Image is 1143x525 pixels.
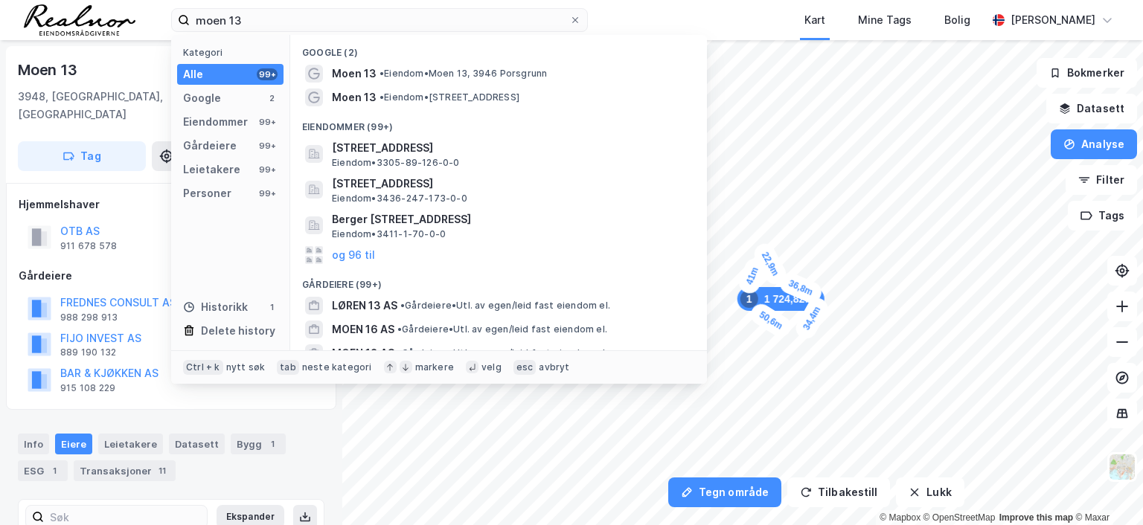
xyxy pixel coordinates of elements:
[804,11,825,29] div: Kart
[944,11,970,29] div: Bolig
[266,301,278,313] div: 1
[332,297,397,315] span: LØREN 13 AS
[60,347,116,358] div: 889 190 132
[880,512,921,523] a: Mapbox
[169,434,225,454] div: Datasett
[751,240,790,288] div: Map marker
[777,270,825,306] div: Map marker
[231,434,286,454] div: Bygg
[277,360,299,375] div: tab
[290,267,707,294] div: Gårdeiere (99+)
[60,240,117,252] div: 911 678 578
[18,141,146,171] button: Tag
[332,210,689,228] span: Berger [STREET_ADDRESS]
[400,300,405,311] span: •
[1066,165,1137,195] button: Filter
[415,361,454,373] div: markere
[183,360,223,375] div: Ctrl + k
[332,344,394,362] span: MOEN 18 AS
[190,9,569,31] input: Søk på adresse, matrikkel, gårdeiere, leietakere eller personer
[183,137,237,155] div: Gårdeiere
[18,434,49,454] div: Info
[226,361,266,373] div: nytt søk
[98,434,163,454] div: Leietakere
[1069,454,1143,525] iframe: Chat Widget
[380,68,547,80] span: Eiendom • Moen 13, 3946 Porsgrunn
[302,361,372,373] div: neste kategori
[55,434,92,454] div: Eiere
[155,463,170,478] div: 11
[737,287,825,311] div: Map marker
[380,91,384,103] span: •
[183,184,231,202] div: Personer
[923,512,996,523] a: OpenStreetMap
[257,68,278,80] div: 99+
[740,290,758,308] div: 1
[183,65,203,83] div: Alle
[266,92,278,104] div: 2
[18,88,238,123] div: 3948, [GEOGRAPHIC_DATA], [GEOGRAPHIC_DATA]
[183,113,248,131] div: Eiendommer
[60,312,118,323] div: 988 298 913
[1011,11,1095,29] div: [PERSON_NAME]
[332,228,446,240] span: Eiendom • 3411-1-70-0-0
[18,460,68,481] div: ESG
[1068,201,1137,231] button: Tags
[60,382,115,394] div: 915 108 229
[74,460,176,481] div: Transaksjoner
[201,322,275,340] div: Delete history
[19,267,324,285] div: Gårdeiere
[290,35,707,62] div: Google (2)
[858,11,912,29] div: Mine Tags
[332,193,467,204] span: Eiendom • 3436-247-173-0-0
[332,88,377,106] span: Moen 13
[332,246,375,264] button: og 96 til
[47,463,62,478] div: 1
[1037,58,1137,88] button: Bokmerker
[183,47,284,58] div: Kategori
[1069,454,1143,525] div: Kontrollprogram for chat
[513,360,537,375] div: esc
[19,196,324,213] div: Hjemmelshaver
[257,116,278,128] div: 99+
[332,175,689,193] span: [STREET_ADDRESS]
[793,294,832,342] div: Map marker
[380,68,384,79] span: •
[481,361,502,373] div: velg
[896,477,964,507] button: Lukk
[265,437,280,451] div: 1
[397,347,607,359] span: Gårdeiere • Utl. av egen/leid fast eiendom el.
[183,298,248,316] div: Historikk
[332,321,394,338] span: MOEN 16 AS
[257,187,278,199] div: 99+
[183,89,221,107] div: Google
[999,512,1073,523] a: Improve this map
[397,347,402,358] span: •
[332,65,377,83] span: Moen 13
[539,361,569,373] div: avbryt
[736,256,769,297] div: Map marker
[787,477,890,507] button: Tilbakestill
[668,477,781,507] button: Tegn område
[400,300,610,312] span: Gårdeiere • Utl. av egen/leid fast eiendom el.
[747,300,795,341] div: Map marker
[257,164,278,175] div: 99+
[290,109,707,136] div: Eiendommer (99+)
[1046,94,1137,123] button: Datasett
[1108,453,1136,481] img: Z
[397,323,607,335] span: Gårdeiere • Utl. av egen/leid fast eiendom el.
[18,58,80,82] div: Moen 13
[332,157,460,169] span: Eiendom • 3305-89-126-0-0
[24,4,135,36] img: realnor-logo.934646d98de889bb5806.png
[1051,129,1137,159] button: Analyse
[257,140,278,152] div: 99+
[397,323,402,335] span: •
[183,161,240,178] div: Leietakere
[380,91,519,103] span: Eiendom • [STREET_ADDRESS]
[332,139,689,157] span: [STREET_ADDRESS]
